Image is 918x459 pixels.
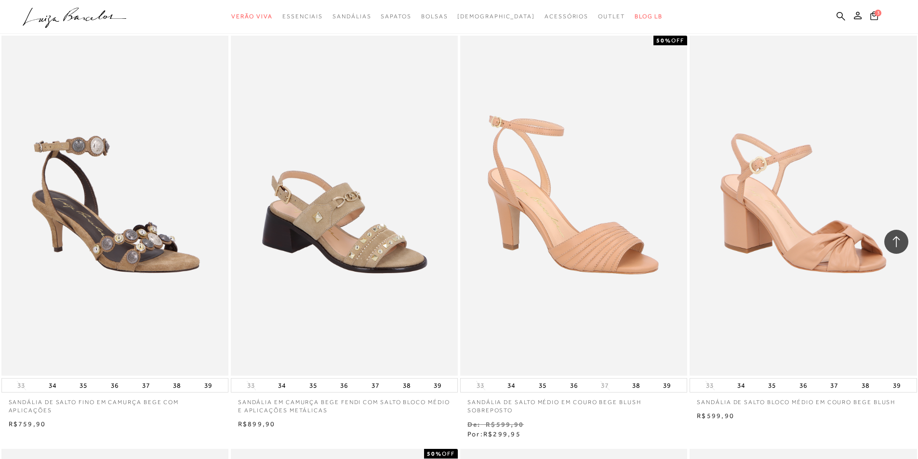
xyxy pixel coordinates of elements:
[483,430,521,438] span: R$299,95
[474,381,487,390] button: 33
[457,13,535,20] span: [DEMOGRAPHIC_DATA]
[77,379,90,392] button: 35
[734,379,748,392] button: 34
[431,379,444,392] button: 39
[635,13,663,20] span: BLOG LB
[421,8,448,26] a: categoryNavScreenReaderText
[244,381,258,390] button: 33
[337,379,351,392] button: 36
[797,379,810,392] button: 36
[461,37,686,375] img: SANDÁLIA DE SALTO MÉDIO EM COURO BEGE BLUSH SOBREPOSTO
[867,11,881,24] button: 3
[460,393,687,415] a: SANDÁLIA DE SALTO MÉDIO EM COURO BEGE BLUSH SOBREPOSTO
[691,37,916,375] img: SANDÁLIA DE SALTO BLOCO MÉDIO EM COURO BEGE BLUSH
[108,379,121,392] button: 36
[545,13,588,20] span: Acessórios
[275,379,289,392] button: 34
[703,381,717,390] button: 33
[201,379,215,392] button: 39
[400,379,413,392] button: 38
[467,430,521,438] span: Por:
[238,420,276,428] span: R$899,90
[656,37,671,44] strong: 50%
[1,393,228,415] a: SANDÁLIA DE SALTO FINO EM CAMURÇA BEGE COM APLICAÇÕES
[629,379,643,392] button: 38
[231,393,458,415] a: SANDÁLIA EM CAMURÇA BEGE FENDI COM SALTO BLOCO MÉDIO E APLICAÇÕES METÁLICAS
[505,379,518,392] button: 34
[14,381,28,390] button: 33
[765,379,779,392] button: 35
[859,379,872,392] button: 38
[442,450,455,457] span: OFF
[875,10,881,16] span: 3
[282,8,323,26] a: categoryNavScreenReaderText
[333,8,371,26] a: categoryNavScreenReaderText
[381,8,411,26] a: categoryNavScreenReaderText
[671,37,684,44] span: OFF
[827,379,841,392] button: 37
[598,381,612,390] button: 37
[567,379,581,392] button: 36
[486,420,524,428] small: R$599,90
[536,379,549,392] button: 35
[139,379,153,392] button: 37
[369,379,382,392] button: 37
[545,8,588,26] a: categoryNavScreenReaderText
[381,13,411,20] span: Sapatos
[306,379,320,392] button: 35
[598,8,625,26] a: categoryNavScreenReaderText
[232,37,457,375] img: SANDÁLIA EM CAMURÇA BEGE FENDI COM SALTO BLOCO MÉDIO E APLICAÇÕES METÁLICAS
[231,13,273,20] span: Verão Viva
[890,379,904,392] button: 39
[2,37,227,375] img: SANDÁLIA DE SALTO FINO EM CAMURÇA BEGE COM APLICAÇÕES
[598,13,625,20] span: Outlet
[690,393,917,407] a: SANDÁLIA DE SALTO BLOCO MÉDIO EM COURO BEGE BLUSH
[231,8,273,26] a: categoryNavScreenReaderText
[427,450,442,457] strong: 50%
[697,412,734,420] span: R$599,90
[170,379,184,392] button: 38
[333,13,371,20] span: Sandálias
[46,379,59,392] button: 34
[660,379,674,392] button: 39
[282,13,323,20] span: Essenciais
[467,420,481,428] small: De:
[421,13,448,20] span: Bolsas
[457,8,535,26] a: noSubCategoriesText
[635,8,663,26] a: BLOG LB
[9,420,46,428] span: R$759,90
